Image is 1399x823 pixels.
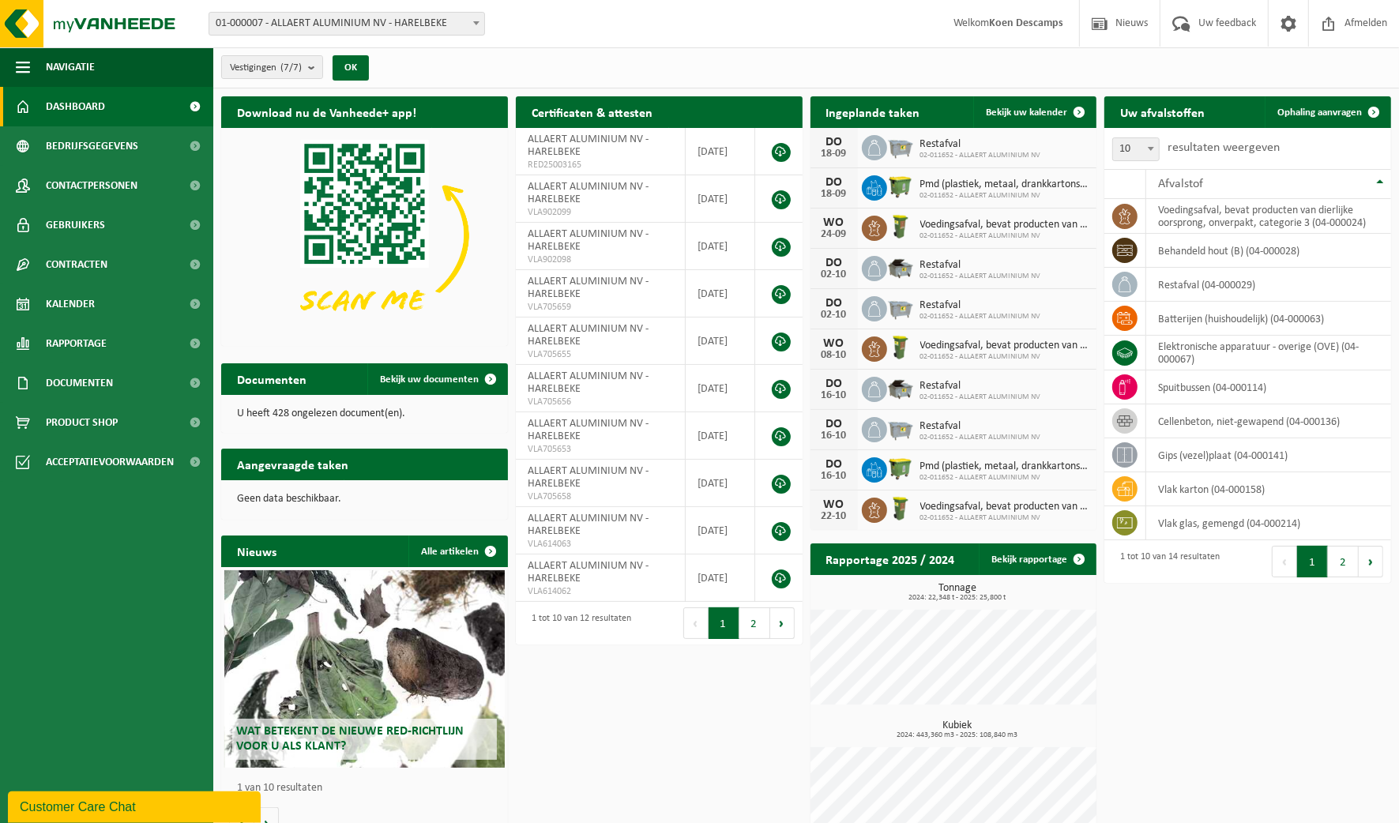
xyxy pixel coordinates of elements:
[818,471,850,482] div: 16-10
[528,585,674,598] span: VLA614062
[1146,472,1391,506] td: vlak karton (04-000158)
[516,96,668,127] h2: Certificaten & attesten
[209,12,485,36] span: 01-000007 - ALLAERT ALUMINIUM NV - HARELBEKE
[686,128,755,175] td: [DATE]
[686,175,755,223] td: [DATE]
[920,191,1089,201] span: 02-011652 - ALLAERT ALUMINIUM NV
[979,543,1095,575] a: Bekijk rapportage
[920,380,1041,393] span: Restafval
[920,460,1089,473] span: Pmd (plastiek, metaal, drankkartons) (bedrijven)
[528,560,649,584] span: ALLAERT ALUMINIUM NV - HARELBEKE
[1168,141,1280,154] label: resultaten weergeven
[221,128,508,343] img: Download de VHEPlus App
[8,788,264,823] iframe: chat widget
[818,594,1097,602] span: 2024: 22,348 t - 2025: 25,800 t
[528,538,674,551] span: VLA614063
[818,257,850,269] div: DO
[1104,96,1220,127] h2: Uw afvalstoffen
[1328,546,1359,577] button: 2
[221,55,323,79] button: Vestigingen(7/7)
[989,17,1063,29] strong: Koen Descamps
[528,159,674,171] span: RED25003165
[1146,404,1391,438] td: cellenbeton, niet-gewapend (04-000136)
[1158,178,1203,190] span: Afvalstof
[818,498,850,511] div: WO
[887,334,914,361] img: WB-0060-HPE-GN-50
[1113,138,1159,160] span: 10
[818,337,850,350] div: WO
[1146,336,1391,370] td: elektronische apparatuur - overige (OVE) (04-000067)
[528,370,649,395] span: ALLAERT ALUMINIUM NV - HARELBEKE
[818,189,850,200] div: 18-09
[887,415,914,442] img: WB-2500-GAL-GY-01
[528,206,674,219] span: VLA902099
[1297,546,1328,577] button: 1
[1265,96,1390,128] a: Ophaling aanvragen
[46,363,113,403] span: Documenten
[1146,268,1391,302] td: restafval (04-000029)
[1146,302,1391,336] td: batterijen (huishoudelijk) (04-000063)
[973,96,1095,128] a: Bekijk uw kalender
[528,465,649,490] span: ALLAERT ALUMINIUM NV - HARELBEKE
[209,13,484,35] span: 01-000007 - ALLAERT ALUMINIUM NV - HARELBEKE
[686,460,755,507] td: [DATE]
[408,536,506,567] a: Alle artikelen
[920,393,1041,402] span: 02-011652 - ALLAERT ALUMINIUM NV
[887,495,914,522] img: WB-0060-HPE-GN-50
[920,151,1041,160] span: 02-011652 - ALLAERT ALUMINIUM NV
[46,205,105,245] span: Gebruikers
[237,408,492,419] p: U heeft 428 ongelezen document(en).
[920,138,1041,151] span: Restafval
[818,350,850,361] div: 08-10
[818,297,850,310] div: DO
[528,443,674,456] span: VLA705653
[528,323,649,348] span: ALLAERT ALUMINIUM NV - HARELBEKE
[528,513,649,537] span: ALLAERT ALUMINIUM NV - HARELBEKE
[1112,137,1160,161] span: 10
[770,607,795,639] button: Next
[818,378,850,390] div: DO
[920,473,1089,483] span: 02-011652 - ALLAERT ALUMINIUM NV
[887,294,914,321] img: WB-2500-GAL-GY-01
[818,390,850,401] div: 16-10
[686,554,755,602] td: [DATE]
[887,455,914,482] img: WB-1100-HPE-GN-50
[237,783,500,794] p: 1 van 10 resultaten
[46,284,95,324] span: Kalender
[818,731,1097,739] span: 2024: 443,360 m3 - 2025: 108,840 m3
[920,352,1089,362] span: 02-011652 - ALLAERT ALUMINIUM NV
[709,607,739,639] button: 1
[1112,544,1220,579] div: 1 tot 10 van 14 resultaten
[528,181,649,205] span: ALLAERT ALUMINIUM NV - HARELBEKE
[686,412,755,460] td: [DATE]
[920,219,1089,231] span: Voedingsafval, bevat producten van dierlijke oorsprong, onverpakt, categorie 3
[887,374,914,401] img: WB-5000-GAL-GY-01
[528,254,674,266] span: VLA902098
[920,513,1089,523] span: 02-011652 - ALLAERT ALUMINIUM NV
[46,47,95,87] span: Navigatie
[1359,546,1383,577] button: Next
[280,62,302,73] count: (7/7)
[683,607,709,639] button: Previous
[686,318,755,365] td: [DATE]
[686,223,755,270] td: [DATE]
[818,269,850,280] div: 02-10
[887,133,914,160] img: WB-2500-GAL-GY-01
[920,259,1041,272] span: Restafval
[380,374,479,385] span: Bekijk uw documenten
[224,570,505,768] a: Wat betekent de nieuwe RED-richtlijn voor u als klant?
[221,449,364,479] h2: Aangevraagde taken
[818,458,850,471] div: DO
[818,430,850,442] div: 16-10
[1272,546,1297,577] button: Previous
[920,299,1041,312] span: Restafval
[230,56,302,80] span: Vestigingen
[818,418,850,430] div: DO
[686,270,755,318] td: [DATE]
[46,403,118,442] span: Product Shop
[818,720,1097,739] h3: Kubiek
[920,179,1089,191] span: Pmd (plastiek, metaal, drankkartons) (bedrijven)
[920,420,1041,433] span: Restafval
[236,725,464,753] span: Wat betekent de nieuwe RED-richtlijn voor u als klant?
